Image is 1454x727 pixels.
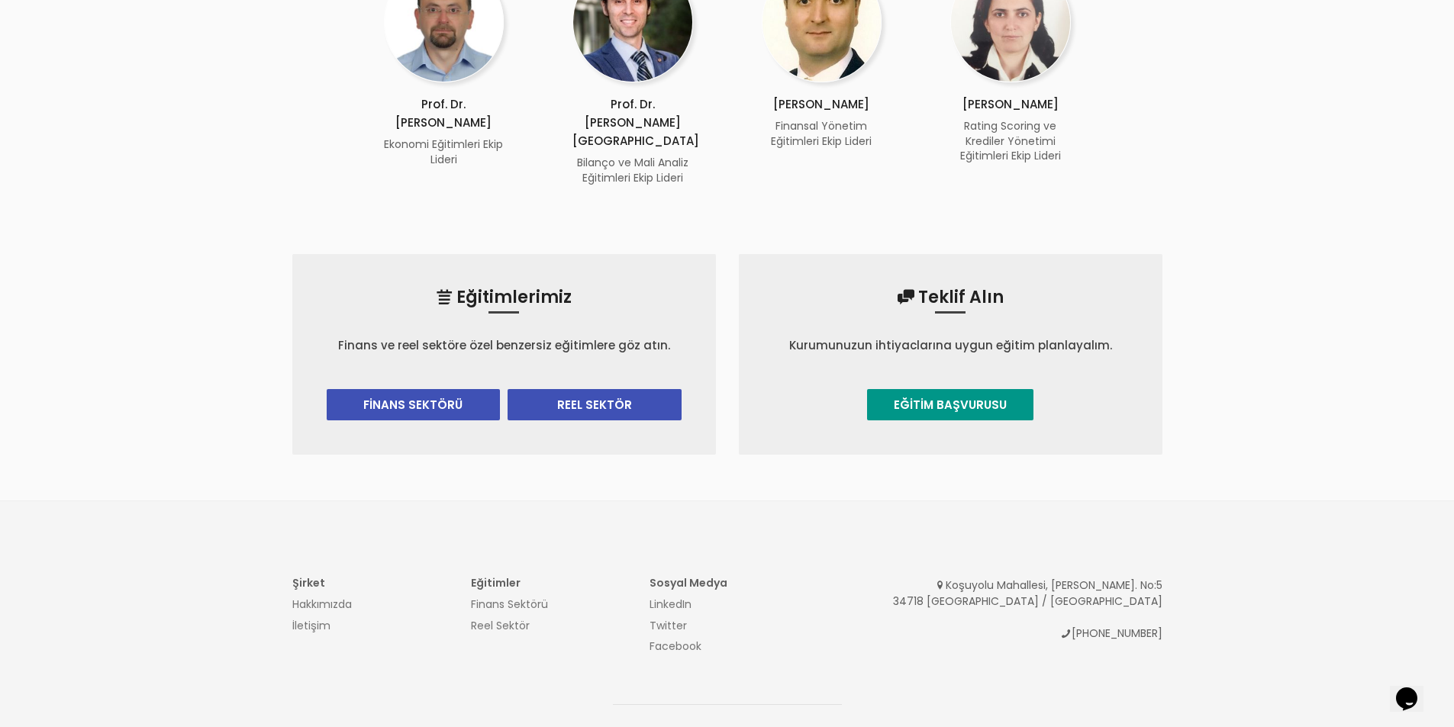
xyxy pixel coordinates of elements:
h4: Sosyal Medya [650,577,805,588]
a: REEL SEKTÖR [508,389,682,420]
p: Finans ve reel sektöre özel benzersiz eğitimlere göz atın. [327,336,682,355]
a: FİNANS SEKTÖRÜ [327,389,501,420]
span: Rating Scoring ve Krediler Yönetimi Eğitimleri Ekip Lideri [960,118,1061,163]
span: Finansal Yönetim Eğitimleri Ekip Lideri [771,118,872,149]
h4: Teklif Alın [773,288,1128,314]
a: EĞİTİM BAŞVURUSU [867,389,1033,420]
a: Twitter [650,618,687,633]
a: Reel Sektör [471,618,530,633]
a: İletişim [292,618,330,633]
span: Bilanço ve Mali Analiz Eğitimleri Ekip Lideri [577,155,688,185]
a: Facebook [650,639,701,654]
span: Ekonomi Eğitimleri Ekip Lideri [384,137,503,167]
p: [PERSON_NAME] [950,95,1071,114]
div: Koşuyolu Mahallesi, [PERSON_NAME]. No:5 34718 [GEOGRAPHIC_DATA] / [GEOGRAPHIC_DATA] [PHONE_NUMBER] [828,577,1162,642]
a: Hakkımızda [292,597,352,612]
p: Kurumunuzun ihtiyaclarına uygun eğitim planlayalım. [773,336,1128,355]
a: Finans Sektörü [471,597,548,612]
h4: Şirket [292,577,448,588]
p: Prof. Dr. [PERSON_NAME] [384,95,505,132]
p: [PERSON_NAME] [762,95,882,114]
p: Prof. Dr. [PERSON_NAME] [GEOGRAPHIC_DATA] [572,95,693,150]
iframe: chat widget [1390,666,1439,712]
a: LinkedIn [650,597,692,612]
h4: Eğitimlerimiz [327,288,682,314]
h4: Eğitimler [471,577,627,588]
